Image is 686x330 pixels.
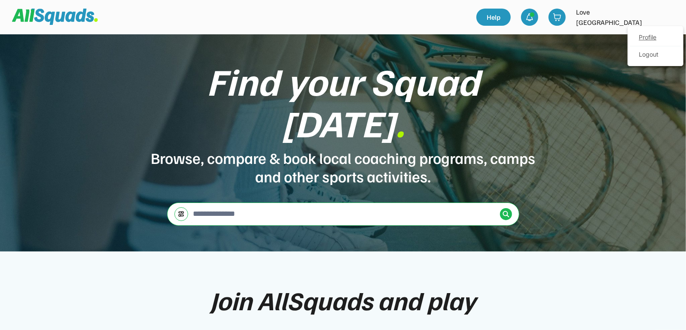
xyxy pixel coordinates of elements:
[476,9,511,26] a: Help
[12,9,98,25] img: Squad%20Logo.svg
[210,286,476,314] div: Join AllSquads and play
[150,148,537,185] div: Browse, compare & book local coaching programs, camps and other sports activities.
[525,13,534,21] img: bell-03%20%281%29.svg
[630,46,681,64] div: Logout
[503,211,509,218] img: Icon%20%2838%29.svg
[150,60,537,143] div: Find your Squad [DATE]
[395,99,405,146] font: .
[576,7,653,27] div: Love [GEOGRAPHIC_DATA]
[630,29,681,46] a: Profile
[553,13,561,21] img: shopping-cart-01%20%281%29.svg
[178,211,185,217] img: settings-03.svg
[659,9,676,26] img: LTPP_Logo_REV.jpeg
